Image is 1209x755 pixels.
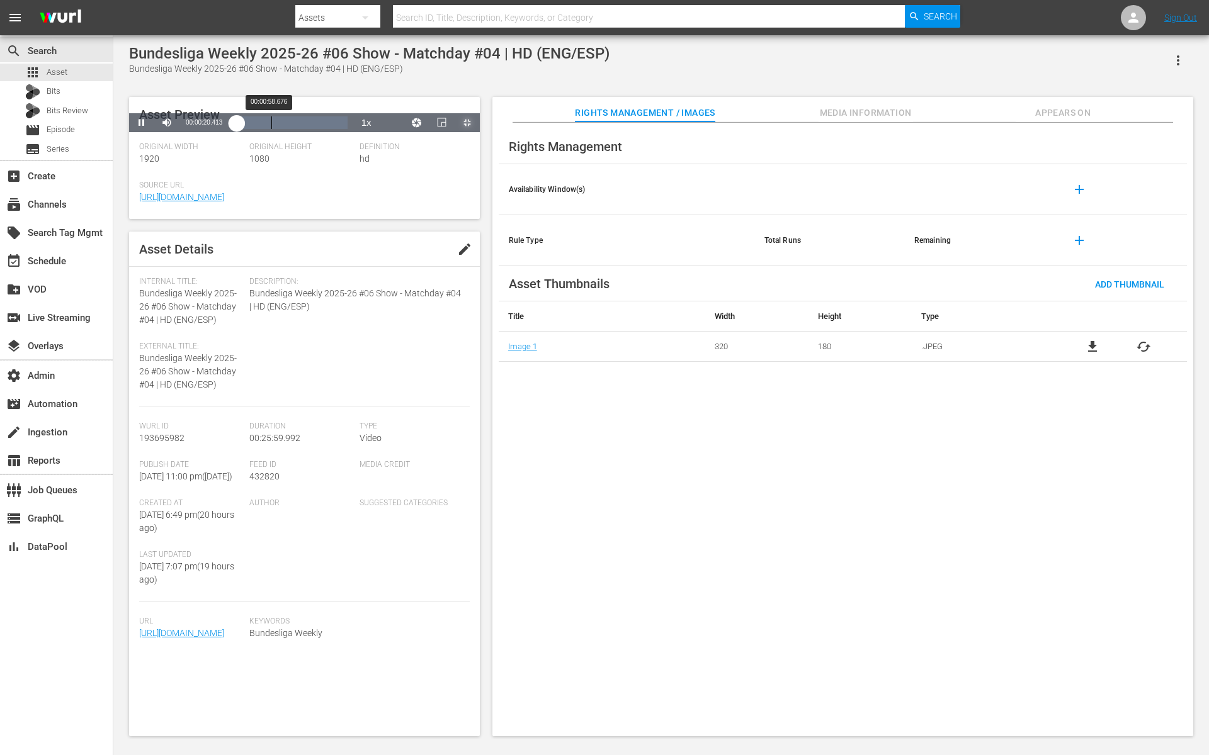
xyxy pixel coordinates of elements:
[139,460,243,470] span: Publish Date
[705,332,809,362] td: 320
[139,498,243,508] span: Created At
[249,433,300,443] span: 00:25:59.992
[249,627,463,640] span: Bundesliga Weekly
[1085,279,1174,289] span: Add Thumbnail
[6,43,21,59] span: Search
[575,105,715,121] span: Rights Management / Images
[1085,339,1100,354] a: file_download
[249,277,463,287] span: Description:
[924,5,957,28] span: Search
[139,433,184,443] span: 193695982
[499,164,754,215] th: Availability Window(s)
[509,276,610,291] span: Asset Thumbnails
[25,123,40,138] span: Episode
[139,353,237,389] span: Bundesliga Weekly 2025-26 #06 Show - Matchday #04 | HD (ENG/ESP)
[249,422,353,432] span: Duration
[6,396,21,411] span: Automation
[6,425,21,440] span: Ingestion
[6,453,21,468] span: Reports
[429,113,455,132] button: Picture-in-Picture
[912,332,1050,362] td: .JPEG
[6,310,21,325] span: Live Streaming
[249,498,353,508] span: Author
[360,142,463,152] span: Definition
[1085,272,1174,295] button: Add Thumbnail
[809,332,912,362] td: 180
[509,139,622,154] span: Rights Management
[249,460,353,470] span: Feed ID
[186,119,222,126] span: 00:00:20.413
[360,433,382,443] span: Video
[6,483,21,498] span: Job Queues
[904,215,1054,266] th: Remaining
[8,10,23,25] span: menu
[139,288,237,325] span: Bundesliga Weekly 2025-26 #06 Show - Matchday #04 | HD (ENG/ESP)
[139,342,243,352] span: External Title:
[139,107,220,122] span: Asset Preview
[450,234,480,264] button: edit
[1064,225,1094,255] button: add
[6,338,21,354] span: Overlays
[129,113,154,132] button: Pause
[404,113,429,132] button: Jump To Time
[360,422,463,432] span: Type
[139,192,224,202] a: [URL][DOMAIN_NAME]
[154,113,179,132] button: Mute
[139,561,234,584] span: [DATE] 7:07 pm ( 19 hours ago )
[139,422,243,432] span: Wurl Id
[6,282,21,297] span: VOD
[6,197,21,212] span: Channels
[25,142,40,157] span: Series
[360,154,370,164] span: hd
[705,301,809,332] th: Width
[139,142,243,152] span: Original Width
[6,368,21,383] span: Admin
[235,116,347,129] div: Progress Bar
[30,3,91,33] img: ans4CAIJ8jUAAAAAAAAAAAAAAAAAAAAAAAAgQb4GAAAAAAAAAAAAAAAAAAAAAAAAJMjXAAAAAAAAAAAAAAAAAAAAAAAAgAT5G...
[457,242,472,257] span: edit
[47,104,88,117] span: Bits Review
[249,287,463,313] span: Bundesliga Weekly 2025-26 #06 Show - Matchday #04 | HD (ENG/ESP)
[249,154,270,164] span: 1080
[139,617,243,627] span: Url
[139,628,224,638] a: [URL][DOMAIN_NAME]
[1064,174,1094,204] button: add
[809,301,912,332] th: Height
[47,66,67,79] span: Asset
[6,225,21,240] span: Search Tag Mgmt
[139,471,232,481] span: [DATE] 11:00 pm ( [DATE] )
[129,62,610,75] div: Bundesliga Weekly 2025-26 #06 Show - Matchday #04 | HD (ENG/ESP)
[354,113,379,132] button: Playback Rate
[6,511,21,526] span: GraphQL
[1072,233,1087,248] span: add
[508,342,537,351] a: Image 1
[139,550,243,560] span: Last Updated
[1072,182,1087,197] span: add
[1164,13,1197,23] a: Sign Out
[129,45,610,62] div: Bundesliga Weekly 2025-26 #06 Show - Matchday #04 | HD (ENG/ESP)
[1136,339,1151,354] button: cached
[6,254,21,269] span: Schedule
[139,510,234,533] span: [DATE] 6:49 pm ( 20 hours ago )
[139,181,463,191] span: Source Url
[1016,105,1110,121] span: Appears On
[249,142,353,152] span: Original Height
[47,85,60,98] span: Bits
[25,103,40,118] div: Bits Review
[905,5,960,28] button: Search
[819,105,913,121] span: Media Information
[360,498,463,508] span: Suggested Categories
[6,169,21,184] span: Create
[455,113,480,132] button: Exit Fullscreen
[139,277,243,287] span: Internal Title:
[249,471,280,481] span: 432820
[499,301,705,332] th: Title
[47,123,75,136] span: Episode
[6,539,21,554] span: DataPool
[47,143,69,155] span: Series
[139,242,213,257] span: Asset Details
[25,65,40,80] span: Asset
[25,84,40,99] div: Bits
